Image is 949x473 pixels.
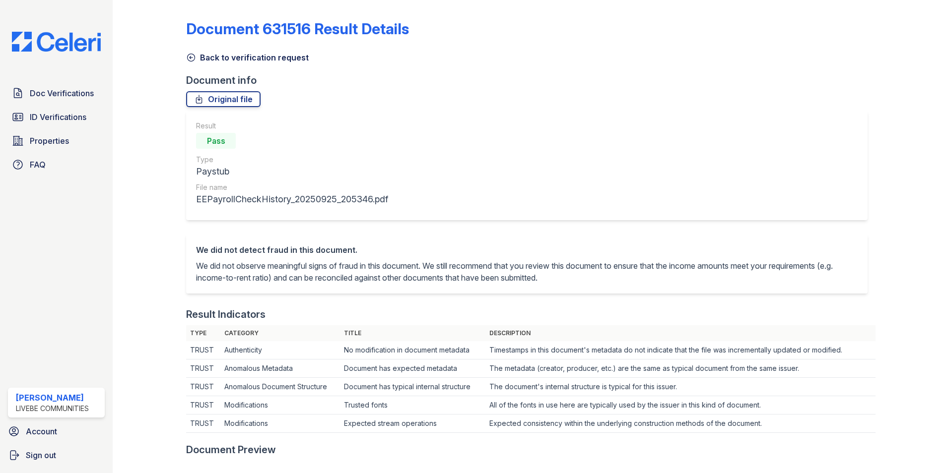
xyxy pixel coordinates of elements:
[8,155,105,175] a: FAQ
[340,341,485,359] td: No modification in document metadata
[8,83,105,103] a: Doc Verifications
[186,443,276,457] div: Document Preview
[340,359,485,378] td: Document has expected metadata
[196,165,388,178] div: Paystub
[220,341,340,359] td: Authenticity
[16,404,89,414] div: LiveBe Communities
[220,359,340,378] td: Anomalous Metadata
[196,133,236,149] div: Pass
[485,325,876,341] th: Description
[186,325,220,341] th: Type
[196,155,388,165] div: Type
[485,341,876,359] td: Timestamps in this document's metadata do not indicate that the file was incrementally updated or...
[186,73,876,87] div: Document info
[485,359,876,378] td: The metadata (creator, producer, etc.) are the same as typical document from the same issuer.
[186,307,266,321] div: Result Indicators
[340,396,485,414] td: Trusted fonts
[485,378,876,396] td: The document's internal structure is typical for this issuer.
[186,396,220,414] td: TRUST
[30,159,46,171] span: FAQ
[16,392,89,404] div: [PERSON_NAME]
[196,192,388,206] div: EEPayrollCheckHistory_20250925_205346.pdf
[30,135,69,147] span: Properties
[220,414,340,433] td: Modifications
[26,449,56,461] span: Sign out
[4,445,109,465] a: Sign out
[4,32,109,52] img: CE_Logo_Blue-a8612792a0a2168367f1c8372b55b34899dd931a85d93a1a3d3e32e68fde9ad4.png
[186,20,409,38] a: Document 631516 Result Details
[220,378,340,396] td: Anomalous Document Structure
[186,91,261,107] a: Original file
[8,131,105,151] a: Properties
[485,396,876,414] td: All of the fonts in use here are typically used by the issuer in this kind of document.
[340,414,485,433] td: Expected stream operations
[220,396,340,414] td: Modifications
[196,244,858,256] div: We did not detect fraud in this document.
[196,121,388,131] div: Result
[8,107,105,127] a: ID Verifications
[340,325,485,341] th: Title
[26,425,57,437] span: Account
[186,341,220,359] td: TRUST
[186,414,220,433] td: TRUST
[485,414,876,433] td: Expected consistency within the underlying construction methods of the document.
[4,421,109,441] a: Account
[186,378,220,396] td: TRUST
[220,325,340,341] th: Category
[30,87,94,99] span: Doc Verifications
[196,182,388,192] div: File name
[340,378,485,396] td: Document has typical internal structure
[30,111,86,123] span: ID Verifications
[186,359,220,378] td: TRUST
[196,260,858,284] p: We did not observe meaningful signs of fraud in this document. We still recommend that you review...
[186,52,309,63] a: Back to verification request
